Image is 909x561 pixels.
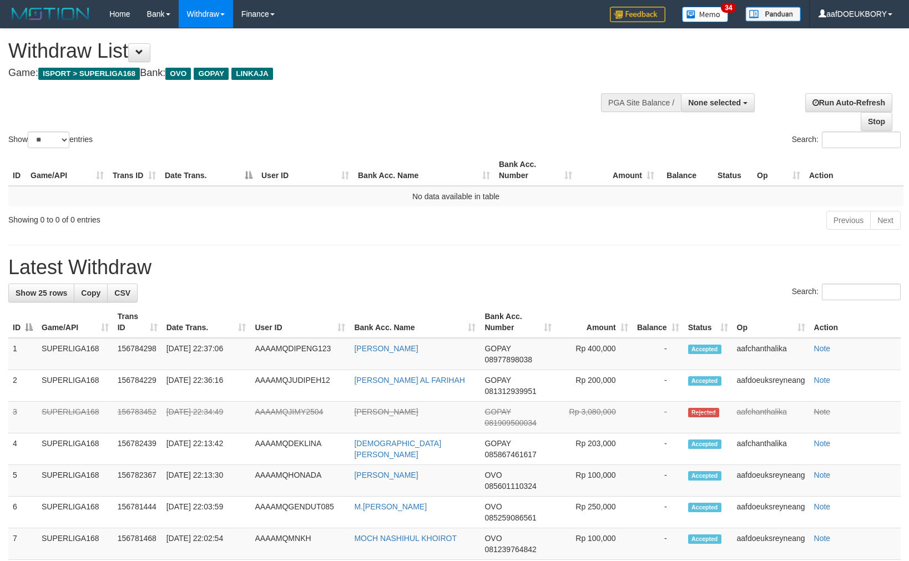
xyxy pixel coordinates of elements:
[814,407,831,416] a: Note
[37,370,113,402] td: SUPERLIGA168
[37,338,113,370] td: SUPERLIGA168
[814,376,831,385] a: Note
[633,433,684,465] td: -
[688,471,721,481] span: Accepted
[753,154,805,186] th: Op: activate to sort column ascending
[113,338,162,370] td: 156784298
[733,402,810,433] td: aafchanthalika
[556,465,633,497] td: Rp 100,000
[814,471,831,479] a: Note
[8,402,37,433] td: 3
[8,433,37,465] td: 4
[162,338,251,370] td: [DATE] 22:37:06
[354,376,464,385] a: [PERSON_NAME] AL FARIHAH
[633,402,684,433] td: -
[37,433,113,465] td: SUPERLIGA168
[688,439,721,449] span: Accepted
[250,402,350,433] td: AAAAMQJIMY2504
[733,306,810,338] th: Op: activate to sort column ascending
[113,306,162,338] th: Trans ID: activate to sort column ascending
[354,344,418,353] a: [PERSON_NAME]
[659,154,713,186] th: Balance
[8,284,74,302] a: Show 25 rows
[37,497,113,528] td: SUPERLIGA168
[162,497,251,528] td: [DATE] 22:03:59
[688,408,719,417] span: Rejected
[484,387,536,396] span: Copy 081312939951 to clipboard
[37,306,113,338] th: Game/API: activate to sort column ascending
[484,471,502,479] span: OVO
[681,93,755,112] button: None selected
[814,439,831,448] a: Note
[733,465,810,497] td: aafdoeuksreyneang
[484,450,536,459] span: Copy 085867461617 to clipboard
[8,40,595,62] h1: Withdraw List
[684,306,733,338] th: Status: activate to sort column ascending
[792,132,901,148] label: Search:
[633,497,684,528] td: -
[165,68,191,80] span: OVO
[113,497,162,528] td: 156781444
[8,68,595,79] h4: Game: Bank:
[8,497,37,528] td: 6
[556,370,633,402] td: Rp 200,000
[814,344,831,353] a: Note
[37,465,113,497] td: SUPERLIGA168
[484,545,536,554] span: Copy 081239764842 to clipboard
[162,433,251,465] td: [DATE] 22:13:42
[37,402,113,433] td: SUPERLIGA168
[494,154,577,186] th: Bank Acc. Number: activate to sort column ascending
[556,306,633,338] th: Amount: activate to sort column ascending
[484,502,502,511] span: OVO
[354,502,427,511] a: M.[PERSON_NAME]
[8,132,93,148] label: Show entries
[162,528,251,560] td: [DATE] 22:02:54
[194,68,229,80] span: GOPAY
[484,376,511,385] span: GOPAY
[688,376,721,386] span: Accepted
[484,534,502,543] span: OVO
[484,439,511,448] span: GOPAY
[8,210,371,225] div: Showing 0 to 0 of 0 entries
[250,465,350,497] td: AAAAMQHONADA
[633,306,684,338] th: Balance: activate to sort column ascending
[556,497,633,528] td: Rp 250,000
[556,338,633,370] td: Rp 400,000
[257,154,353,186] th: User ID: activate to sort column ascending
[733,528,810,560] td: aafdoeuksreyneang
[350,306,480,338] th: Bank Acc. Name: activate to sort column ascending
[354,439,441,459] a: [DEMOGRAPHIC_DATA][PERSON_NAME]
[8,465,37,497] td: 5
[484,513,536,522] span: Copy 085259086561 to clipboard
[250,338,350,370] td: AAAAMQDIPENG123
[108,154,160,186] th: Trans ID: activate to sort column ascending
[354,407,418,416] a: [PERSON_NAME]
[250,528,350,560] td: AAAAMQMNKH
[8,370,37,402] td: 2
[37,528,113,560] td: SUPERLIGA168
[162,306,251,338] th: Date Trans.: activate to sort column ascending
[688,503,721,512] span: Accepted
[250,306,350,338] th: User ID: activate to sort column ascending
[484,407,511,416] span: GOPAY
[354,471,418,479] a: [PERSON_NAME]
[8,186,903,206] td: No data available in table
[577,154,659,186] th: Amount: activate to sort column ascending
[745,7,801,22] img: panduan.png
[633,370,684,402] td: -
[107,284,138,302] a: CSV
[480,306,556,338] th: Bank Acc. Number: activate to sort column ascending
[556,433,633,465] td: Rp 203,000
[113,528,162,560] td: 156781468
[160,154,257,186] th: Date Trans.: activate to sort column descending
[556,402,633,433] td: Rp 3,080,000
[826,211,871,230] a: Previous
[8,528,37,560] td: 7
[8,306,37,338] th: ID: activate to sort column descending
[113,465,162,497] td: 156782367
[733,497,810,528] td: aafdoeuksreyneang
[814,502,831,511] a: Note
[633,465,684,497] td: -
[113,402,162,433] td: 156783452
[792,284,901,300] label: Search:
